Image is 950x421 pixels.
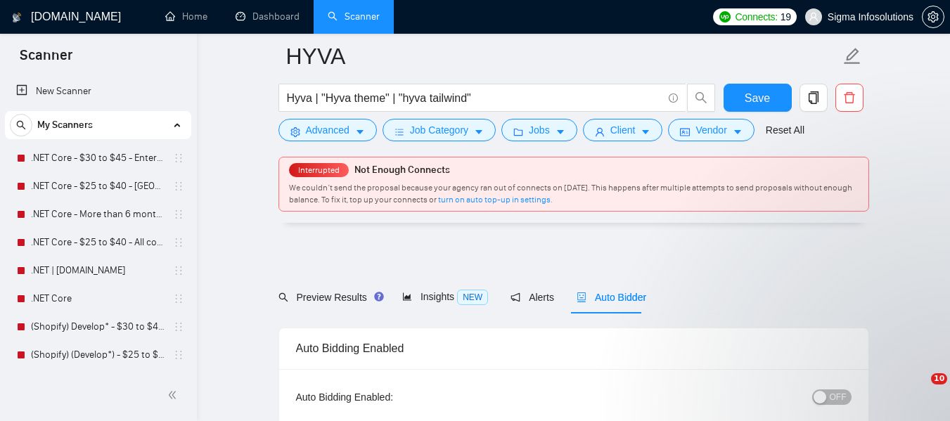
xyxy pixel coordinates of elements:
[556,127,565,137] span: caret-down
[306,122,349,138] span: Advanced
[31,313,165,341] a: (Shopify) Develop* - $30 to $45 Enterprise
[8,45,84,75] span: Scanner
[669,93,678,103] span: info-circle
[931,373,947,384] span: 10
[278,119,377,141] button: settingAdvancedcaret-down
[173,293,184,304] span: holder
[31,257,165,285] a: .NET | [DOMAIN_NAME]
[12,6,22,29] img: logo
[577,292,586,302] span: robot
[328,11,380,22] a: searchScanner
[781,9,791,25] span: 19
[402,292,412,302] span: area-chart
[641,127,650,137] span: caret-down
[830,389,847,405] span: OFF
[902,373,936,407] iframe: Intercom live chat
[809,12,819,22] span: user
[923,11,944,22] span: setting
[438,195,553,205] a: turn on auto top-up in settings.
[31,341,165,369] a: (Shopify) (Develop*) - $25 to $40 - [GEOGRAPHIC_DATA] and Ocenia
[31,285,165,313] a: .NET Core
[10,114,32,136] button: search
[173,153,184,164] span: holder
[843,47,861,65] span: edit
[457,290,488,305] span: NEW
[745,89,770,107] span: Save
[383,119,496,141] button: barsJob Categorycaret-down
[610,122,636,138] span: Client
[278,292,380,303] span: Preview Results
[31,200,165,228] a: .NET Core - More than 6 months of work
[355,127,365,137] span: caret-down
[766,122,804,138] a: Reset All
[354,164,450,176] span: Not Enough Connects
[173,349,184,361] span: holder
[31,228,165,257] a: .NET Core - $25 to $40 - All continents
[688,91,714,104] span: search
[577,292,646,303] span: Auto Bidder
[373,290,385,303] div: Tooltip anchor
[294,165,344,175] span: Interrupted
[278,292,288,302] span: search
[800,84,828,112] button: copy
[37,111,93,139] span: My Scanners
[173,181,184,192] span: holder
[394,127,404,137] span: bars
[511,292,554,303] span: Alerts
[31,172,165,200] a: .NET Core - $25 to $40 - [GEOGRAPHIC_DATA] and [GEOGRAPHIC_DATA]
[173,209,184,220] span: holder
[668,119,754,141] button: idcardVendorcaret-down
[402,291,488,302] span: Insights
[511,292,520,302] span: notification
[733,127,743,137] span: caret-down
[289,183,852,205] span: We couldn’t send the proposal because your agency ran out of connects on [DATE]. This happens aft...
[5,77,191,105] li: New Scanner
[410,122,468,138] span: Job Category
[835,84,864,112] button: delete
[922,11,944,22] a: setting
[735,9,777,25] span: Connects:
[290,127,300,137] span: setting
[165,11,207,22] a: homeHome
[529,122,550,138] span: Jobs
[719,11,731,22] img: upwork-logo.png
[31,369,165,397] a: (Shopify) (Develop*)
[680,127,690,137] span: idcard
[287,89,662,107] input: Search Freelance Jobs...
[724,84,792,112] button: Save
[595,127,605,137] span: user
[16,77,180,105] a: New Scanner
[513,127,523,137] span: folder
[173,237,184,248] span: holder
[501,119,577,141] button: folderJobscaret-down
[286,39,840,74] input: Scanner name...
[836,91,863,104] span: delete
[800,91,827,104] span: copy
[173,265,184,276] span: holder
[11,120,32,130] span: search
[173,321,184,332] span: holder
[583,119,663,141] button: userClientcaret-down
[922,6,944,28] button: setting
[687,84,715,112] button: search
[236,11,300,22] a: dashboardDashboard
[474,127,484,137] span: caret-down
[167,388,181,402] span: double-left
[31,144,165,172] a: .NET Core - $30 to $45 - Enterprise client - ROW
[296,389,481,405] div: Auto Bidding Enabled:
[296,328,852,368] div: Auto Bidding Enabled
[695,122,726,138] span: Vendor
